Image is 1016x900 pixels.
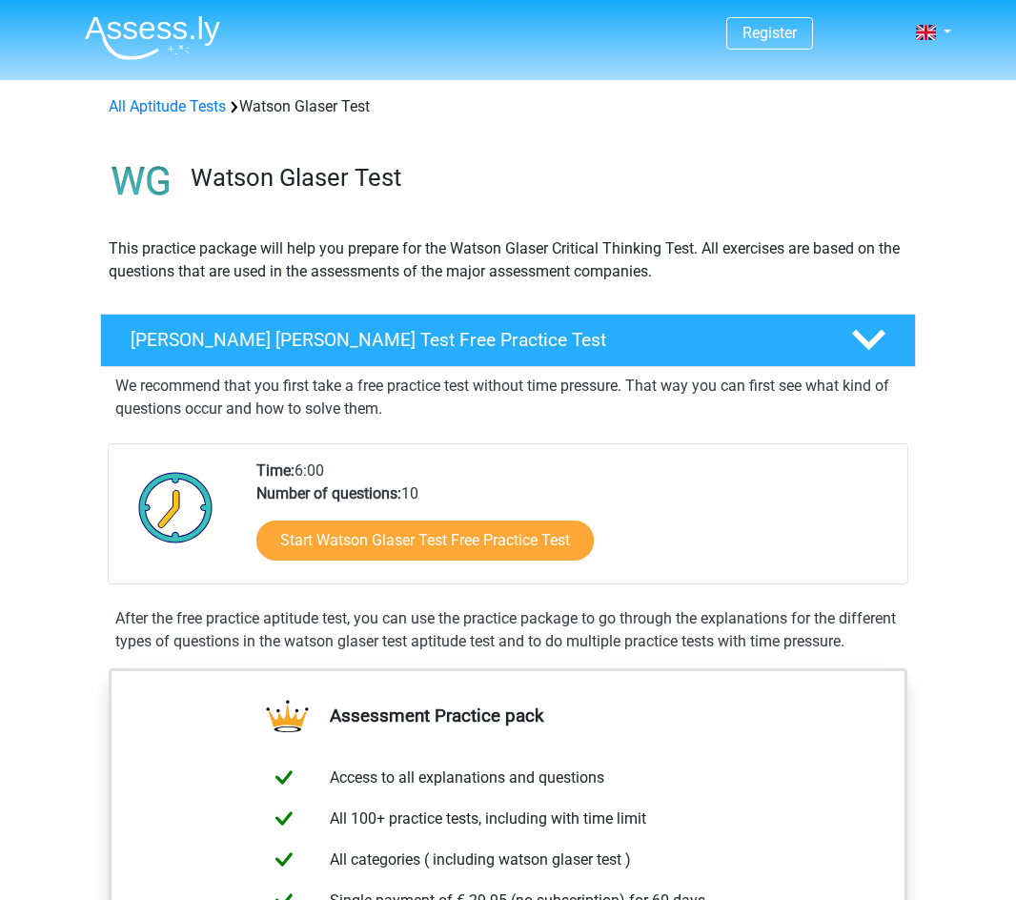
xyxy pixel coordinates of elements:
img: Assessly [85,15,220,60]
a: All Aptitude Tests [109,97,226,115]
h3: Watson Glaser Test [191,163,901,193]
div: Watson Glaser Test [101,95,915,118]
p: This practice package will help you prepare for the Watson Glaser Critical Thinking Test. All exe... [109,237,907,283]
div: 6:00 10 [242,460,906,583]
div: After the free practice aptitude test, you can use the practice package to go through the explana... [108,607,908,653]
p: We recommend that you first take a free practice test without time pressure. That way you can fir... [115,375,901,420]
b: Number of questions: [256,484,401,502]
img: Clock [128,460,224,555]
h4: [PERSON_NAME] [PERSON_NAME] Test Free Practice Test [131,329,821,351]
a: [PERSON_NAME] [PERSON_NAME] Test Free Practice Test [92,314,924,367]
b: Time: [256,461,295,480]
a: Register [742,24,797,42]
a: Start Watson Glaser Test Free Practice Test [256,521,594,561]
img: watson glaser test [101,141,182,222]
